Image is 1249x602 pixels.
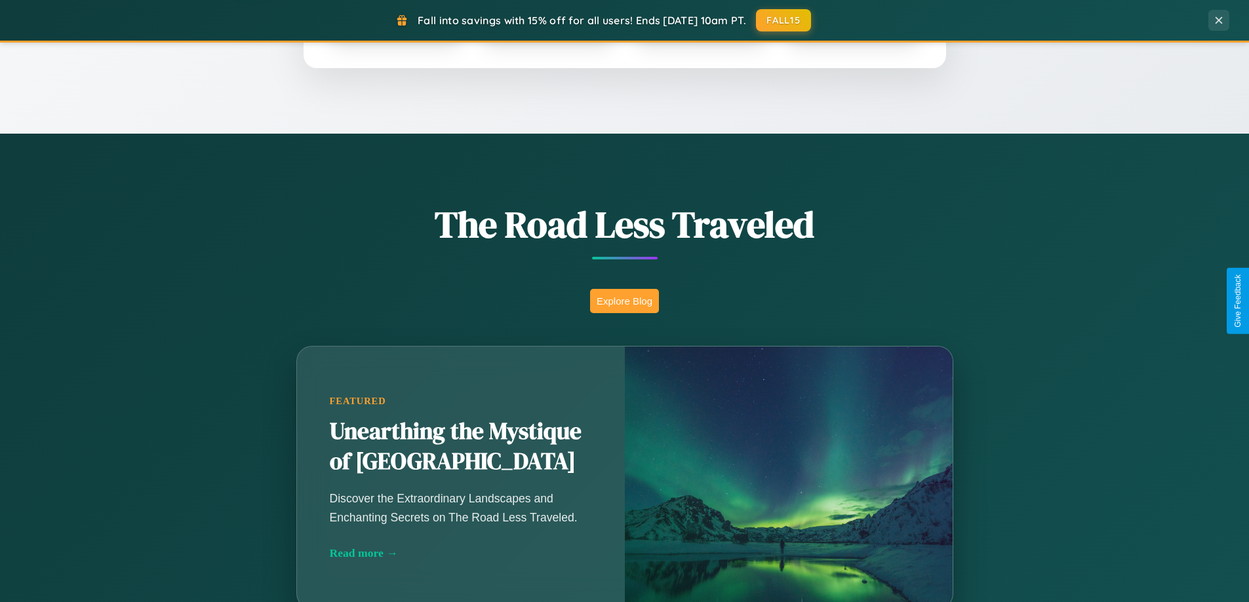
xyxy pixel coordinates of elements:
button: FALL15 [756,9,811,31]
button: Explore Blog [590,289,659,313]
h1: The Road Less Traveled [231,199,1018,250]
div: Featured [330,396,592,407]
div: Read more → [330,546,592,560]
div: Give Feedback [1233,274,1242,328]
h2: Unearthing the Mystique of [GEOGRAPHIC_DATA] [330,417,592,477]
span: Fall into savings with 15% off for all users! Ends [DATE] 10am PT. [418,14,746,27]
p: Discover the Extraordinary Landscapes and Enchanting Secrets on The Road Less Traveled. [330,489,592,526]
